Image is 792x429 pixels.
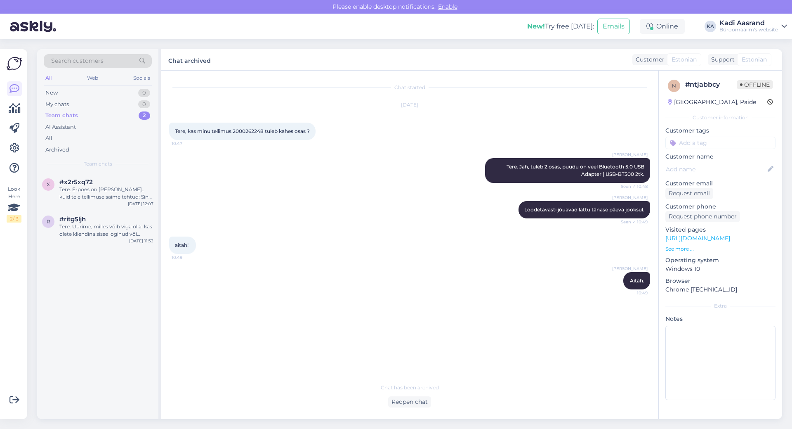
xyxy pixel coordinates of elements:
[507,164,646,177] span: Tere. Jah, tuleb 2 osas, puudu on veel Bluetooth 5.0 USB Adapter | USB-BT500 2tk.
[665,126,775,135] p: Customer tags
[665,211,740,222] div: Request phone number
[527,21,594,31] div: Try free [DATE]:
[665,277,775,285] p: Browser
[169,84,650,91] div: Chat started
[719,20,778,26] div: Kadi Aasrand
[665,256,775,265] p: Operating system
[708,55,735,64] div: Support
[685,80,737,90] div: # ntjabbcy
[672,83,676,89] span: n
[665,315,775,323] p: Notes
[524,206,644,213] span: Loodetavasti jõuavad lattu tänase päeva jooksul.
[612,194,648,201] span: [PERSON_NAME]
[59,223,153,238] div: Tere. Uurime, milles võib viga olla. kas olete kliendina sisse loginud või külalisena?
[527,22,545,30] b: New!
[630,277,644,284] span: Aitäh.
[617,183,648,190] span: Seen ✓ 10:48
[45,146,69,154] div: Archived
[45,111,78,120] div: Team chats
[665,302,775,310] div: Extra
[388,396,431,408] div: Reopen chat
[138,89,150,97] div: 0
[45,89,58,97] div: New
[175,128,310,134] span: Tere, kas minu tellimus 2000262248 tuleb kahes osas ?
[666,165,766,174] input: Add name
[665,179,775,188] p: Customer email
[172,254,203,261] span: 10:49
[665,188,713,199] div: Request email
[737,80,773,89] span: Offline
[672,55,697,64] span: Estonian
[59,186,153,201] div: Tere. E-poes on [PERSON_NAME].. kuid teie tellimuse saime tehtud: Sinu tellimuse number on: 20002...
[129,238,153,244] div: [DATE] 11:33
[45,134,52,142] div: All
[742,55,767,64] span: Estonian
[612,265,648,272] span: [PERSON_NAME]
[436,3,460,10] span: Enable
[45,123,76,131] div: AI Assistant
[175,242,189,248] span: aitäh!
[59,178,93,186] span: #x2r5xq72
[47,181,50,187] span: x
[138,100,150,109] div: 0
[168,54,211,65] label: Chat archived
[719,26,778,33] div: Büroomaailm's website
[7,215,21,223] div: 2 / 3
[84,160,112,168] span: Team chats
[7,56,22,71] img: Askly Logo
[665,265,775,273] p: Windows 10
[169,101,650,109] div: [DATE]
[665,114,775,121] div: Customer information
[612,152,648,158] span: [PERSON_NAME]
[44,73,53,83] div: All
[139,111,150,120] div: 2
[597,19,630,34] button: Emails
[705,21,716,32] div: KA
[617,219,648,225] span: Seen ✓ 10:49
[719,20,787,33] a: Kadi AasrandBüroomaailm's website
[51,57,104,65] span: Search customers
[47,218,50,225] span: r
[381,384,439,391] span: Chat has been archived
[85,73,100,83] div: Web
[45,100,69,109] div: My chats
[59,216,86,223] span: #ritg5ljh
[668,98,756,107] div: [GEOGRAPHIC_DATA], Paide
[640,19,685,34] div: Online
[665,202,775,211] p: Customer phone
[128,201,153,207] div: [DATE] 12:07
[172,140,203,147] span: 10:47
[665,225,775,234] p: Visited pages
[665,152,775,161] p: Customer name
[7,185,21,223] div: Look Here
[632,55,665,64] div: Customer
[665,245,775,253] p: See more ...
[132,73,152,83] div: Socials
[665,235,730,242] a: [URL][DOMAIN_NAME]
[665,137,775,149] input: Add a tag
[617,290,648,296] span: 10:49
[665,285,775,294] p: Chrome [TECHNICAL_ID]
